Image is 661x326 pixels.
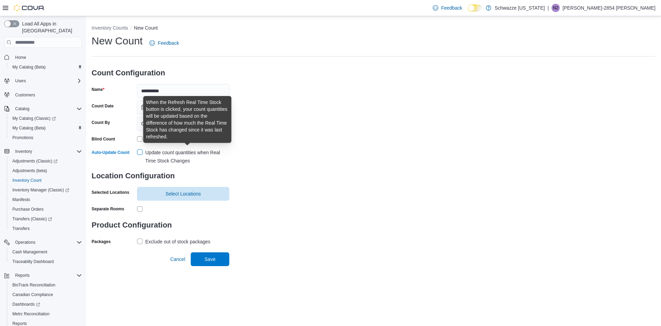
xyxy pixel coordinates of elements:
span: My Catalog (Classic) [12,116,56,121]
a: My Catalog (Beta) [10,63,49,71]
span: Traceabilty Dashboard [10,257,82,266]
a: Transfers (Classic) [7,214,85,224]
a: Adjustments (beta) [10,167,50,175]
span: Manifests [12,197,30,202]
h3: Product Configuration [92,214,229,236]
a: My Catalog (Classic) [7,114,85,123]
a: My Catalog (Classic) [10,114,59,123]
a: Transfers (Classic) [10,215,55,223]
a: Inventory Count [10,176,44,185]
button: Traceabilty Dashboard [7,257,85,266]
a: Dashboards [10,300,43,308]
a: Metrc Reconciliation [10,310,52,318]
a: Feedback [430,1,465,15]
span: Transfers (Classic) [10,215,82,223]
span: Dashboards [12,302,40,307]
button: Adjustments (beta) [7,166,85,176]
button: New Count [134,25,158,31]
span: Catalog [12,105,82,113]
span: Inventory [15,149,32,154]
span: My Catalog (Beta) [12,125,46,131]
div: When the Refresh Real Time Stock button is clicked, your count quantities will be updated based o... [146,99,229,140]
a: Feedback [147,36,181,50]
a: Dashboards [7,299,85,309]
button: Operations [1,238,85,247]
a: My Catalog (Beta) [10,124,49,132]
button: Users [12,77,29,85]
span: Inventory Manager (Classic) [10,186,82,194]
p: | [547,4,549,12]
button: My Catalog (Beta) [7,123,85,133]
label: Auto-Update Count [92,150,129,155]
button: Catalog [1,104,85,114]
span: Cash Management [12,249,47,255]
span: Promotions [10,134,82,142]
span: Feedback [158,40,179,46]
a: Inventory Manager (Classic) [10,186,72,194]
a: Transfers [10,224,32,233]
button: Users [1,76,85,86]
span: Home [12,53,82,61]
span: My Catalog (Beta) [12,64,46,70]
span: Customers [12,91,82,99]
span: Transfers [10,224,82,233]
button: Cash Management [7,247,85,257]
span: Feedback [441,4,462,11]
span: Catalog [15,106,29,112]
span: Select Locations [166,190,201,197]
button: Reports [1,271,85,280]
span: Purchase Orders [12,207,44,212]
span: Canadian Compliance [10,291,82,299]
p: [PERSON_NAME]-2854 [PERSON_NAME] [563,4,655,12]
label: Selected Locations [92,190,129,195]
span: Manifests [10,196,82,204]
input: Press the down key to open a popover containing a calendar. [137,101,229,114]
span: Adjustments (Classic) [10,157,82,165]
span: Transfers (Classic) [12,216,52,222]
span: Inventory [12,147,82,156]
button: Inventory [1,147,85,156]
div: Norberto-2854 Hernandez [552,4,560,12]
span: Metrc Reconciliation [10,310,82,318]
a: Canadian Compliance [10,291,56,299]
button: Catalog [12,105,32,113]
div: Blind Count [92,136,115,142]
a: Promotions [10,134,36,142]
span: My Catalog (Beta) [10,63,82,71]
span: Classifications [141,119,172,128]
div: Separate Rooms [92,206,124,212]
span: Operations [15,240,35,245]
h3: Count Configuration [92,62,229,84]
label: Count By [92,120,110,125]
a: Customers [12,91,38,99]
span: Metrc Reconciliation [12,311,50,317]
a: Traceabilty Dashboard [10,257,56,266]
span: Users [12,77,82,85]
span: Purchase Orders [10,205,82,213]
a: Cash Management [10,248,50,256]
h1: New Count [92,34,143,48]
a: Manifests [10,196,33,204]
button: Inventory Counts [92,25,128,31]
span: BioTrack Reconciliation [10,281,82,289]
span: BioTrack Reconciliation [12,282,55,288]
span: Save [204,256,216,263]
span: Cancel [170,256,185,263]
a: Inventory Manager (Classic) [7,185,85,195]
input: Dark Mode [468,4,482,12]
span: Reports [12,271,82,280]
span: Load All Apps in [GEOGRAPHIC_DATA] [19,20,82,34]
label: Packages [92,239,111,244]
button: Customers [1,90,85,100]
div: Exclude out of stock packages [145,238,210,246]
button: Cancel [167,252,188,266]
span: N2 [553,4,558,12]
button: Home [1,52,85,62]
button: Inventory Count [7,176,85,185]
span: Cash Management [10,248,82,256]
button: Canadian Compliance [7,290,85,299]
button: Metrc Reconciliation [7,309,85,319]
span: Inventory Manager (Classic) [12,187,69,193]
span: Home [15,55,26,60]
span: Inventory Count [12,178,42,183]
